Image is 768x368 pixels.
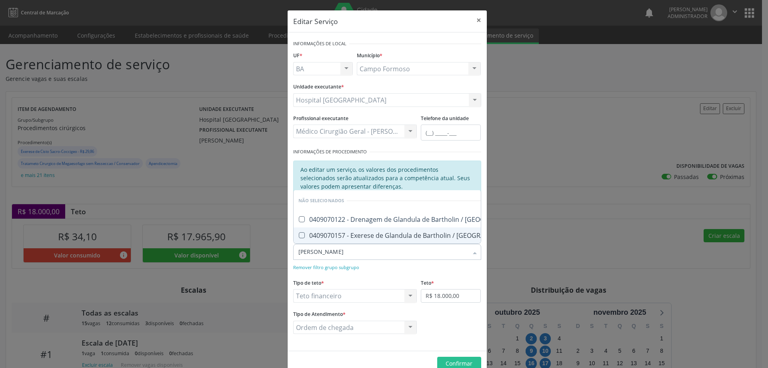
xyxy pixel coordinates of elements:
[293,263,359,271] a: Remover filtro grupo subgrupo
[421,125,481,141] input: (__) _____-___
[293,40,346,47] small: Informações de Local
[293,16,338,26] h5: Editar Serviço
[293,81,344,93] label: Unidade executante
[293,277,324,289] label: Tipo de teto
[421,277,434,289] label: Teto
[293,113,348,125] label: Profissional executante
[293,161,481,195] div: Ao editar um serviço, os valores dos procedimentos selecionados serão atualizados para a competên...
[357,50,382,62] label: Município
[293,149,367,155] small: Informações de Procedimento
[293,50,302,62] label: UF
[471,10,487,30] button: Close
[293,308,346,321] label: Tipo de Atendimento
[298,232,528,239] div: 0409070157 - Exerese de Glandula de Bartholin / [GEOGRAPHIC_DATA]
[298,244,468,260] input: Buscar por procedimento
[421,113,469,125] label: Telefone da unidade
[446,360,472,367] span: Confirmar
[298,216,528,223] div: 0409070122 - Drenagem de Glandula de Bartholin / [GEOGRAPHIC_DATA]
[293,264,359,270] small: Remover filtro grupo subgrupo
